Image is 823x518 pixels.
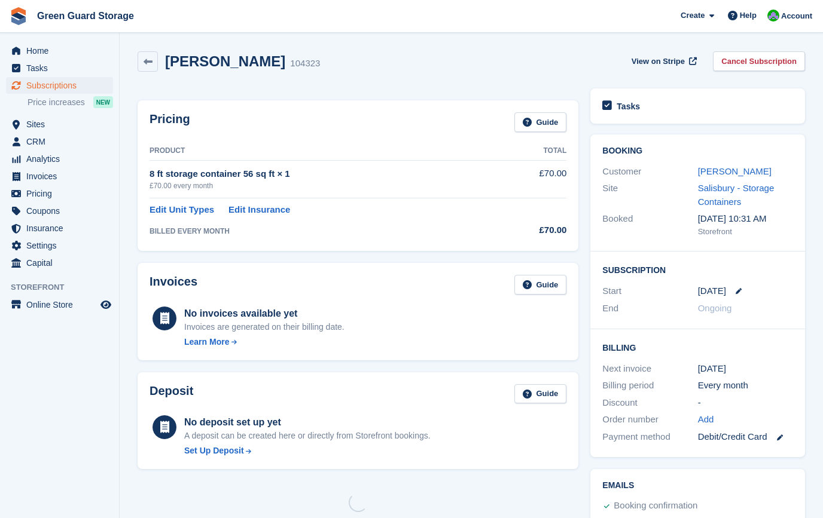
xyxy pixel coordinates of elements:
div: Learn More [184,336,229,348]
span: Coupons [26,203,98,219]
a: menu [6,237,113,254]
h2: Emails [602,481,793,491]
h2: Billing [602,341,793,353]
a: menu [6,77,113,94]
a: Guide [514,384,567,404]
span: Insurance [26,220,98,237]
a: menu [6,168,113,185]
a: menu [6,203,113,219]
div: Invoices are generated on their billing date. [184,321,345,333]
a: Preview store [99,298,113,312]
a: Learn More [184,336,345,348]
div: Payment method [602,430,697,444]
h2: Invoices [150,275,197,295]
div: Customer [602,165,697,179]
a: menu [6,185,113,202]
a: menu [6,133,113,150]
a: menu [6,296,113,313]
span: Tasks [26,60,98,76]
span: Storefront [11,281,119,293]
span: Ongoing [698,303,732,313]
div: £70.00 every month [150,180,499,191]
a: View on Stripe [627,51,699,71]
div: Billing period [602,379,697,393]
div: NEW [93,96,113,108]
div: Debit/Credit Card [698,430,793,444]
div: [DATE] 10:31 AM [698,212,793,226]
h2: Booking [602,146,793,156]
div: Every month [698,379,793,393]
span: CRM [26,133,98,150]
h2: Subscription [602,263,793,275]
a: Add [698,413,714,427]
div: No invoices available yet [184,306,345,321]
div: Discount [602,396,697,410]
h2: [PERSON_NAME] [165,53,285,69]
h2: Tasks [617,101,640,112]
p: A deposit can be created here or directly from Storefront bookings. [184,430,431,442]
a: menu [6,255,113,271]
span: Create [681,10,705,22]
a: Guide [514,275,567,295]
div: Booked [602,212,697,237]
div: Order number [602,413,697,427]
a: Edit Insurance [228,203,290,217]
span: Settings [26,237,98,254]
img: Jonathan Bailey [767,10,779,22]
span: Price increases [28,97,85,108]
div: £70.00 [499,223,567,237]
h2: Pricing [150,112,190,132]
a: Green Guard Storage [32,6,139,26]
div: - [698,396,793,410]
span: Account [781,10,812,22]
div: Set Up Deposit [184,445,244,457]
a: Set Up Deposit [184,445,431,457]
a: Edit Unit Types [150,203,214,217]
a: menu [6,116,113,133]
div: 8 ft storage container 56 sq ft × 1 [150,167,499,181]
a: menu [6,60,113,76]
a: menu [6,151,113,167]
div: 104323 [290,57,320,71]
a: menu [6,220,113,237]
a: [PERSON_NAME] [698,166,772,176]
div: BILLED EVERY MONTH [150,226,499,237]
a: Price increases NEW [28,96,113,109]
span: Help [740,10,757,22]
span: Sites [26,116,98,133]
div: [DATE] [698,362,793,376]
span: View on Stripe [632,56,685,68]
span: Pricing [26,185,98,202]
div: Start [602,284,697,298]
span: Capital [26,255,98,271]
span: Home [26,42,98,59]
div: Site [602,182,697,209]
img: stora-icon-8386f47178a22dfd0bd8f6a31ec36ba5ce8667c1dd55bd0f319d3a0aa187defe.svg [10,7,28,25]
span: Invoices [26,168,98,185]
div: Next invoice [602,362,697,376]
span: Subscriptions [26,77,98,94]
span: Analytics [26,151,98,167]
a: Guide [514,112,567,132]
div: Storefront [698,226,793,238]
a: menu [6,42,113,59]
time: 2025-09-01 00:00:00 UTC [698,284,726,298]
a: Salisbury - Storage Containers [698,183,775,207]
th: Product [150,142,499,161]
a: Cancel Subscription [713,51,805,71]
span: Online Store [26,296,98,313]
div: End [602,302,697,315]
td: £70.00 [499,160,567,198]
th: Total [499,142,567,161]
div: No deposit set up yet [184,415,431,430]
div: Booking confirmation [614,499,697,513]
h2: Deposit [150,384,193,404]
